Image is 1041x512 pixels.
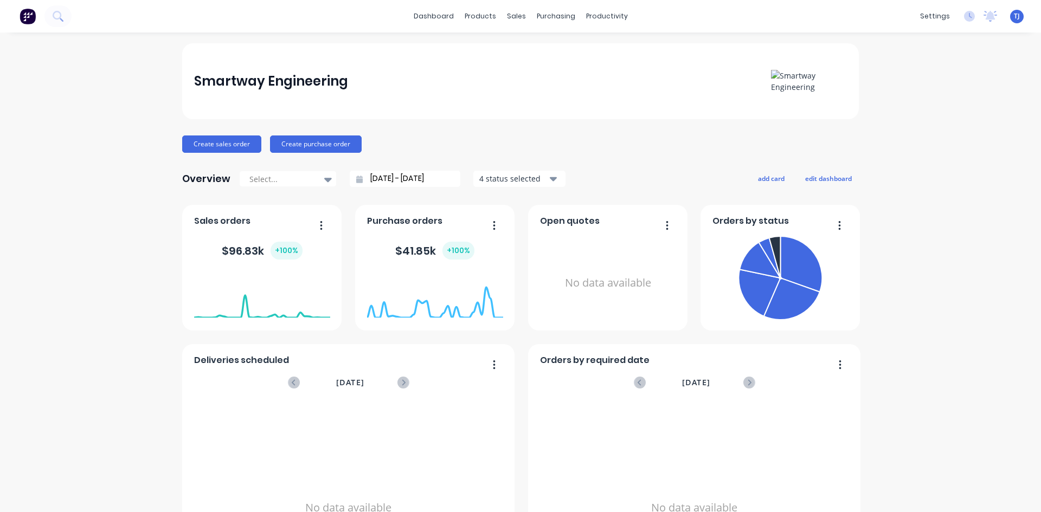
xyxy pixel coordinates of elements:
[479,173,548,184] div: 4 status selected
[194,70,348,92] div: Smartway Engineering
[182,168,230,190] div: Overview
[1014,11,1020,21] span: TJ
[442,242,474,260] div: + 100 %
[915,8,955,24] div: settings
[270,135,362,153] button: Create purchase order
[751,171,792,185] button: add card
[540,215,600,228] span: Open quotes
[20,8,36,24] img: Factory
[540,232,676,334] div: No data available
[367,215,442,228] span: Purchase orders
[473,171,566,187] button: 4 status selected
[581,8,633,24] div: productivity
[271,242,303,260] div: + 100 %
[531,8,581,24] div: purchasing
[502,8,531,24] div: sales
[336,377,364,388] span: [DATE]
[540,354,650,367] span: Orders by required date
[182,135,261,153] button: Create sales order
[771,70,847,93] img: Smartway Engineering
[459,8,502,24] div: products
[395,242,474,260] div: $ 41.85k
[682,377,710,388] span: [DATE]
[194,215,250,228] span: Sales orders
[222,242,303,260] div: $ 96.83k
[712,215,789,228] span: Orders by status
[798,171,859,185] button: edit dashboard
[408,8,459,24] a: dashboard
